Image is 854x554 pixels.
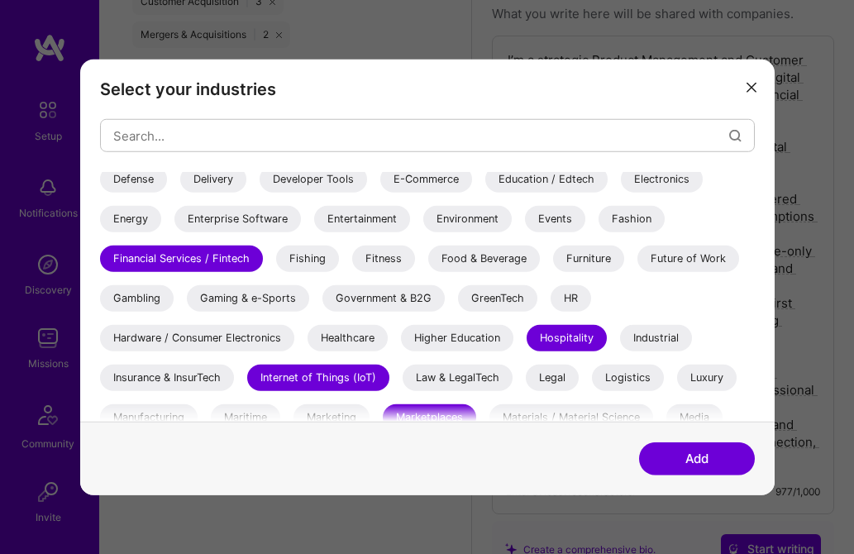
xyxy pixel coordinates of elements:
[458,285,537,312] div: GreenTech
[592,365,664,391] div: Logistics
[485,166,608,193] div: Education / Edtech
[423,206,512,232] div: Environment
[639,442,755,475] button: Add
[100,285,174,312] div: Gambling
[100,404,198,431] div: Manufacturing
[100,246,263,272] div: Financial Services / Fintech
[526,365,579,391] div: Legal
[599,206,665,232] div: Fashion
[80,60,775,495] div: modal
[276,246,339,272] div: Fishing
[747,82,756,92] i: icon Close
[620,325,692,351] div: Industrial
[383,404,476,431] div: Marketplaces
[551,285,591,312] div: HR
[553,246,624,272] div: Furniture
[403,365,513,391] div: Law & LegalTech
[314,206,410,232] div: Entertainment
[100,79,755,99] h3: Select your industries
[187,285,309,312] div: Gaming & e-Sports
[677,365,737,391] div: Luxury
[180,166,246,193] div: Delivery
[174,206,301,232] div: Enterprise Software
[637,246,739,272] div: Future of Work
[666,404,723,431] div: Media
[322,285,445,312] div: Government & B2G
[380,166,472,193] div: E-Commerce
[428,246,540,272] div: Food & Beverage
[308,325,388,351] div: Healthcare
[293,404,370,431] div: Marketing
[489,404,653,431] div: Materials / Material Science
[401,325,513,351] div: Higher Education
[100,365,234,391] div: Insurance & InsurTech
[527,325,607,351] div: Hospitality
[100,206,161,232] div: Energy
[729,129,742,141] i: icon Search
[525,206,585,232] div: Events
[100,166,167,193] div: Defense
[100,325,294,351] div: Hardware / Consumer Electronics
[621,166,703,193] div: Electronics
[260,166,367,193] div: Developer Tools
[211,404,280,431] div: Maritime
[113,114,729,156] input: Search...
[352,246,415,272] div: Fitness
[247,365,389,391] div: Internet of Things (IoT)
